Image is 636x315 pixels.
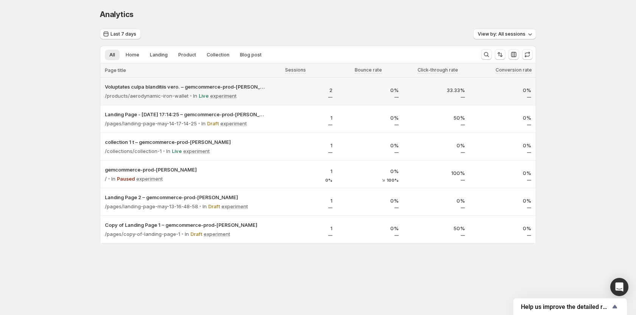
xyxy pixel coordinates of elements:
[111,175,115,182] p: In
[105,166,266,173] button: gemcommerce-prod-[PERSON_NAME]
[474,86,531,94] p: 0%
[341,86,399,94] p: 0%
[408,197,465,204] p: 0%
[183,147,210,155] p: experiment
[220,120,247,127] p: experiment
[105,83,266,90] button: Voluptates culpa blanditiis vero. – gemcommerce-prod-[PERSON_NAME]
[285,67,306,73] span: Sessions
[275,197,332,204] p: 1
[474,169,531,177] p: 0%
[105,193,266,201] button: Landing Page 2 – gemcommerce-prod-[PERSON_NAME]
[275,86,332,94] p: 2
[105,230,180,238] p: /pages/copy-of-landing-page-1
[495,49,505,60] button: Sort the results
[193,92,197,100] p: In
[408,86,465,94] p: 33.33%
[210,92,237,100] p: experiment
[105,67,126,73] span: Page title
[473,29,536,39] button: View by: All sessions
[387,178,399,182] span: 100%
[221,203,248,210] p: experiment
[275,142,332,149] p: 1
[172,147,182,155] p: Live
[100,29,141,39] button: Last 7 days
[341,114,399,122] p: 0%
[105,203,198,210] p: /pages/landing-page-may-13-16-48-58
[325,178,332,182] span: 0%
[105,111,266,118] button: Landing Page - [DATE] 17:14:25 – gemcommerce-prod-[PERSON_NAME]
[105,175,107,182] p: /
[355,67,382,73] span: Bounce rate
[105,120,197,127] p: /pages/landing-page-may-14-17-14-25
[521,303,610,310] span: Help us improve the detailed report for A/B campaigns
[275,114,332,122] p: 1
[418,67,458,73] span: Click-through rate
[105,92,189,100] p: /products/aerodynamic-iron-wallet
[126,52,139,58] span: Home
[117,175,135,182] p: Paused
[521,302,619,311] button: Show survey - Help us improve the detailed report for A/B campaigns
[408,169,465,177] p: 100%
[204,230,230,238] p: experiment
[481,49,492,60] button: Search and filter results
[240,52,262,58] span: Blog post
[474,142,531,149] p: 0%
[208,203,220,210] p: Draft
[100,10,134,19] span: Analytics
[207,52,229,58] span: Collection
[199,92,209,100] p: Live
[136,175,163,182] p: experiment
[474,197,531,204] p: 0%
[408,114,465,122] p: 50%
[105,147,162,155] p: /collections/collection-1
[190,230,202,238] p: Draft
[111,31,136,37] span: Last 7 days
[178,52,196,58] span: Product
[610,278,628,296] div: Open Intercom Messenger
[474,114,531,122] p: 0%
[341,225,399,232] p: 0%
[150,52,168,58] span: Landing
[478,31,525,37] span: View by: All sessions
[203,203,207,210] p: In
[341,142,399,149] p: 0%
[474,225,531,232] p: 0%
[185,230,189,238] p: In
[275,167,332,175] p: 1
[341,167,399,175] p: 0%
[496,67,532,73] span: Conversion rate
[207,120,219,127] p: Draft
[408,142,465,149] p: 0%
[105,138,266,146] button: collection 1 t – gemcommerce-prod-[PERSON_NAME]
[105,221,266,229] button: Copy of Landing Page 1 – gemcommerce-prod-[PERSON_NAME]
[341,197,399,204] p: 0%
[408,225,465,232] p: 50%
[201,120,206,127] p: In
[166,147,170,155] p: In
[109,52,115,58] span: All
[275,225,332,232] p: 1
